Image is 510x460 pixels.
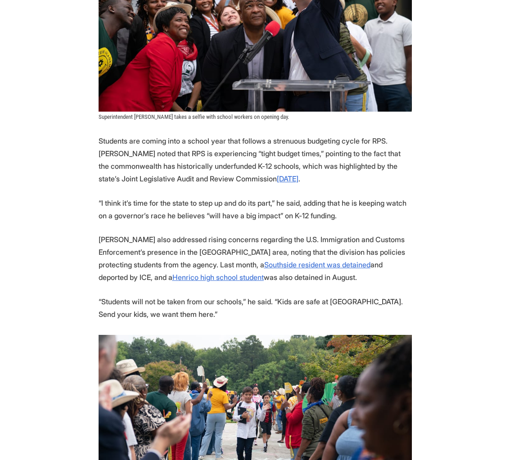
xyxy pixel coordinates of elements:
[99,135,412,185] p: Students are coming into a school year that follows a strenuous budgeting cycle for RPS. [PERSON_...
[99,197,412,222] p: “I think it’s time for the state to step up and do its part,” he said, adding that he is keeping ...
[264,260,370,269] a: Southside resident was detained
[99,295,412,320] p: “Students will not be taken from our schools,” he said. “Kids are safe at [GEOGRAPHIC_DATA]. Send...
[99,233,412,284] p: [PERSON_NAME] also addressed rising concerns regarding the U.S. Immigration and Customs Enforceme...
[172,273,264,282] a: Henrico high school student
[99,113,289,120] span: Superintendent [PERSON_NAME] takes a selfie with school workers on opening day.
[277,174,298,183] a: [DATE]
